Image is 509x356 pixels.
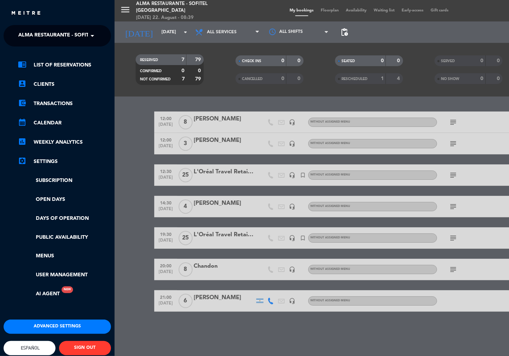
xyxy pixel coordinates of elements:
img: MEITRE [11,11,41,16]
i: account_balance_wallet [18,99,26,107]
a: Open Days [18,196,111,204]
a: account_boxClients [18,80,111,89]
a: chrome_reader_modeList of Reservations [18,61,111,69]
i: assessment [18,137,26,146]
a: assessmentWeekly Analytics [18,138,111,147]
a: AI AgentNew [18,290,60,298]
span: Español [19,345,40,351]
div: New [62,286,73,293]
a: Days of operation [18,214,111,223]
a: Settings [18,157,111,166]
a: User Management [18,271,111,279]
a: Public availability [18,233,111,242]
button: SIGN OUT [59,341,111,355]
span: pending_actions [340,28,349,36]
i: account_box [18,79,26,88]
span: Alma restaurante - Sofitel [GEOGRAPHIC_DATA] [18,28,149,43]
a: calendar_monthCalendar [18,119,111,127]
i: settings_applications [18,157,26,165]
a: account_balance_walletTransactions [18,99,111,108]
i: chrome_reader_mode [18,60,26,69]
i: calendar_month [18,118,26,127]
a: Menus [18,252,111,260]
a: Subscription [18,177,111,185]
button: Advanced settings [4,320,111,334]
